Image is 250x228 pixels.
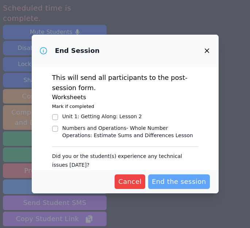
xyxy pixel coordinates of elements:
label: No [62,170,69,176]
h3: End Session [55,46,100,55]
legend: Did you or the student(s) experience any technical issues [DATE]? [52,150,198,169]
h3: Worksheets [52,93,198,102]
span: End the session [152,177,206,187]
span: Cancel [118,177,142,187]
p: This will send all participants to the post-session form. [52,73,198,93]
button: End the session [148,174,210,189]
button: Cancel [115,174,145,189]
div: Numbers and Operations- Whole Number Operations : Estimate Sums and Differences Lesson [62,124,198,139]
small: Mark if completed [52,104,95,109]
div: Unit 1: Getting Along : Lesson 2 [62,113,142,120]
